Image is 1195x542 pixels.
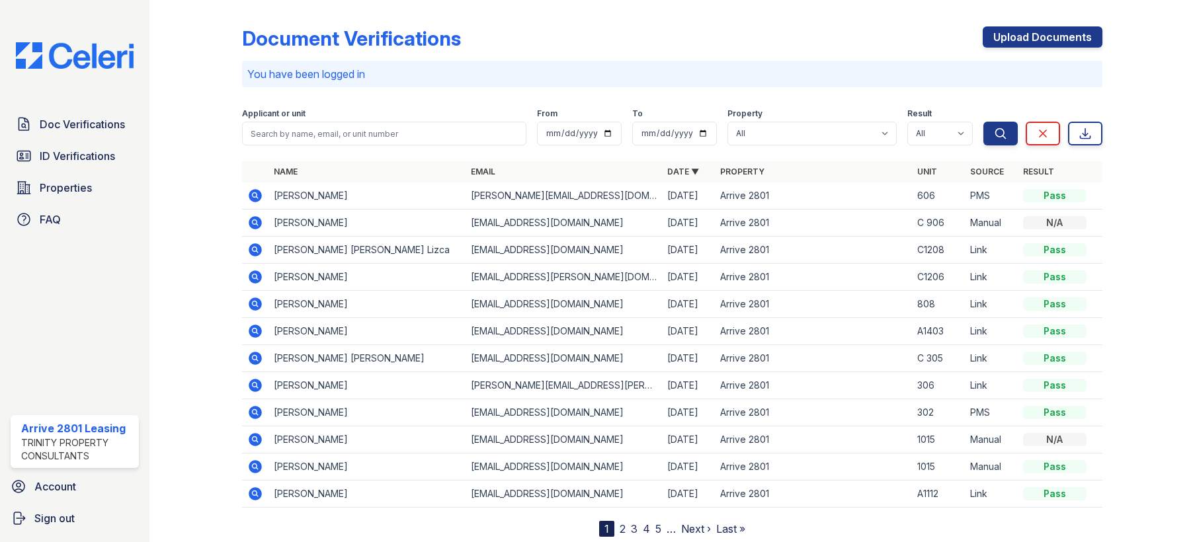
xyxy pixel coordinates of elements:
[268,481,465,508] td: [PERSON_NAME]
[965,210,1018,237] td: Manual
[1023,433,1087,446] div: N/A
[715,481,911,508] td: Arrive 2801
[268,210,465,237] td: [PERSON_NAME]
[1023,270,1087,284] div: Pass
[466,237,662,264] td: [EMAIL_ADDRESS][DOMAIN_NAME]
[912,264,965,291] td: C1206
[242,26,461,50] div: Document Verifications
[466,291,662,318] td: [EMAIL_ADDRESS][DOMAIN_NAME]
[11,206,139,233] a: FAQ
[912,237,965,264] td: C1208
[965,345,1018,372] td: Link
[715,399,911,426] td: Arrive 2801
[34,510,75,526] span: Sign out
[40,148,115,164] span: ID Verifications
[662,399,715,426] td: [DATE]
[715,182,911,210] td: Arrive 2801
[620,522,626,535] a: 2
[1023,189,1087,202] div: Pass
[268,372,465,399] td: [PERSON_NAME]
[970,167,1004,176] a: Source
[965,426,1018,453] td: Manual
[268,318,465,345] td: [PERSON_NAME]
[912,453,965,481] td: 1015
[662,481,715,508] td: [DATE]
[912,291,965,318] td: 808
[720,167,764,176] a: Property
[655,522,661,535] a: 5
[1023,297,1087,311] div: Pass
[466,399,662,426] td: [EMAIL_ADDRESS][DOMAIN_NAME]
[912,210,965,237] td: C 906
[599,521,614,537] div: 1
[632,108,643,119] label: To
[715,426,911,453] td: Arrive 2801
[662,182,715,210] td: [DATE]
[662,345,715,372] td: [DATE]
[667,521,676,537] span: …
[917,167,937,176] a: Unit
[471,167,495,176] a: Email
[268,291,465,318] td: [PERSON_NAME]
[268,182,465,210] td: [PERSON_NAME]
[965,264,1018,291] td: Link
[21,436,134,463] div: Trinity Property Consultants
[1023,460,1087,473] div: Pass
[912,182,965,210] td: 606
[662,426,715,453] td: [DATE]
[716,522,745,535] a: Last »
[965,453,1018,481] td: Manual
[40,116,125,132] span: Doc Verifications
[268,453,465,481] td: [PERSON_NAME]
[11,111,139,137] a: Doc Verifications
[965,372,1018,399] td: Link
[912,481,965,508] td: A1112
[242,108,306,119] label: Applicant or unit
[727,108,762,119] label: Property
[466,453,662,481] td: [EMAIL_ADDRESS][DOMAIN_NAME]
[912,345,965,372] td: C 305
[466,318,662,345] td: [EMAIL_ADDRESS][DOMAIN_NAME]
[912,426,965,453] td: 1015
[268,264,465,291] td: [PERSON_NAME]
[1023,406,1087,419] div: Pass
[5,473,144,500] a: Account
[1023,216,1087,229] div: N/A
[1023,243,1087,256] div: Pass
[247,66,1096,82] p: You have been logged in
[662,237,715,264] td: [DATE]
[715,264,911,291] td: Arrive 2801
[662,372,715,399] td: [DATE]
[662,264,715,291] td: [DATE]
[1023,352,1087,365] div: Pass
[466,481,662,508] td: [EMAIL_ADDRESS][DOMAIN_NAME]
[466,426,662,453] td: [EMAIL_ADDRESS][DOMAIN_NAME]
[466,345,662,372] td: [EMAIL_ADDRESS][DOMAIN_NAME]
[965,182,1018,210] td: PMS
[1023,379,1087,392] div: Pass
[5,505,144,531] a: Sign out
[268,237,465,264] td: [PERSON_NAME] [PERSON_NAME] Lizca
[667,167,699,176] a: Date ▼
[242,122,526,145] input: Search by name, email, or unit number
[715,291,911,318] td: Arrive 2801
[21,420,134,436] div: Arrive 2801 Leasing
[912,399,965,426] td: 302
[715,453,911,481] td: Arrive 2801
[466,182,662,210] td: [PERSON_NAME][EMAIL_ADDRESS][DOMAIN_NAME]
[5,42,144,69] img: CE_Logo_Blue-a8612792a0a2168367f1c8372b55b34899dd931a85d93a1a3d3e32e68fde9ad4.png
[715,345,911,372] td: Arrive 2801
[631,522,638,535] a: 3
[983,26,1102,48] a: Upload Documents
[912,318,965,345] td: A1403
[40,212,61,227] span: FAQ
[965,237,1018,264] td: Link
[34,479,76,494] span: Account
[268,426,465,453] td: [PERSON_NAME]
[537,108,557,119] label: From
[965,291,1018,318] td: Link
[907,108,932,119] label: Result
[662,318,715,345] td: [DATE]
[1023,487,1087,500] div: Pass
